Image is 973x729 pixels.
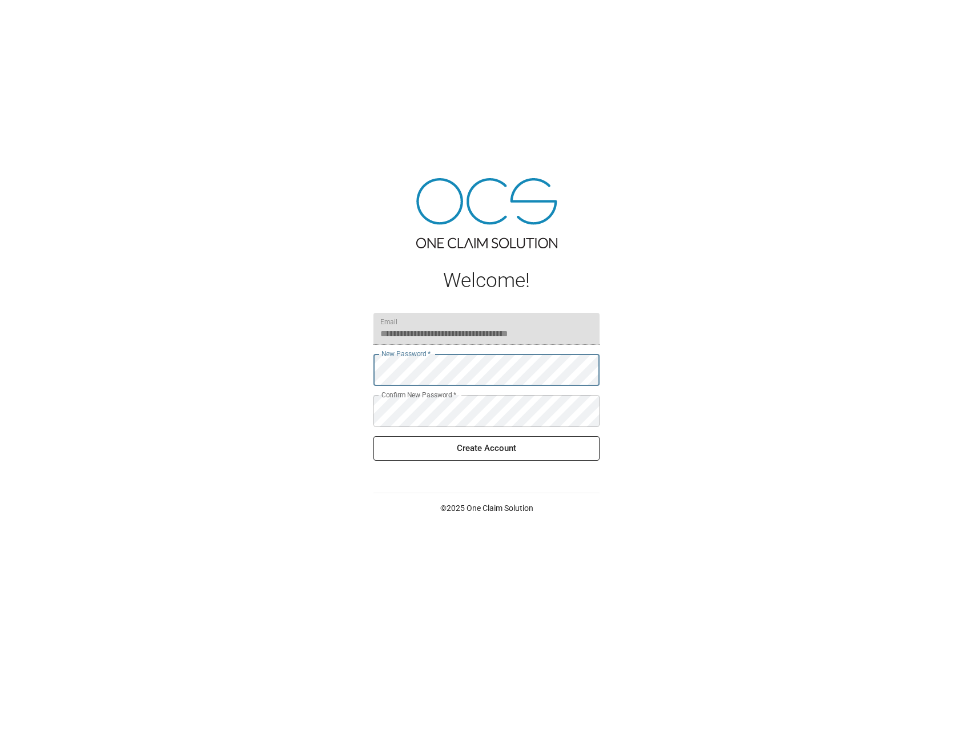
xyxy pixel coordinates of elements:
[381,349,431,359] label: New Password
[373,436,600,460] button: Create Account
[416,178,557,248] img: ocs-logo-tra.png
[373,269,600,292] h1: Welcome!
[14,7,59,30] img: ocs-logo-white-transparent.png
[380,317,397,327] label: Email
[381,390,456,400] label: Confirm New Password
[373,502,600,514] p: © 2025 One Claim Solution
